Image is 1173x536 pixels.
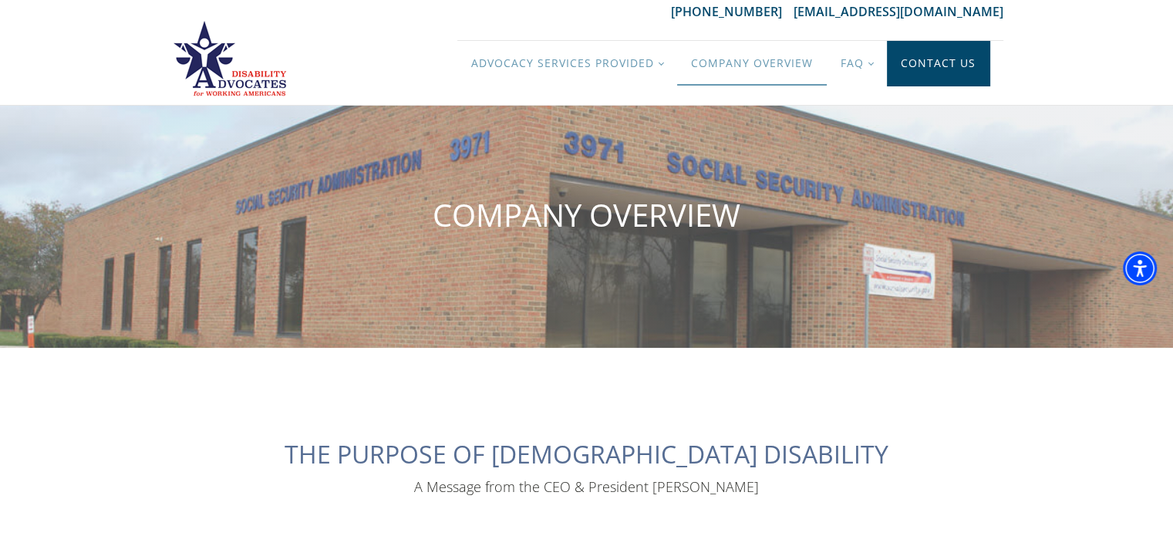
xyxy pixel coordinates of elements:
a: Company Overview [677,41,827,86]
h1: COMPANY OVERVIEW [433,198,740,232]
div: Accessibility Menu [1123,251,1157,285]
a: Advocacy Services Provided [457,41,677,86]
a: [PHONE_NUMBER] [671,3,794,20]
a: [EMAIL_ADDRESS][DOMAIN_NAME] [794,3,1003,20]
div: A Message from the CEO & President [PERSON_NAME] [414,477,759,497]
h2: THE PURPOSE OF [DEMOGRAPHIC_DATA] DISABILITY [285,440,888,467]
a: FAQ [827,41,887,86]
a: Contact Us [887,41,989,86]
